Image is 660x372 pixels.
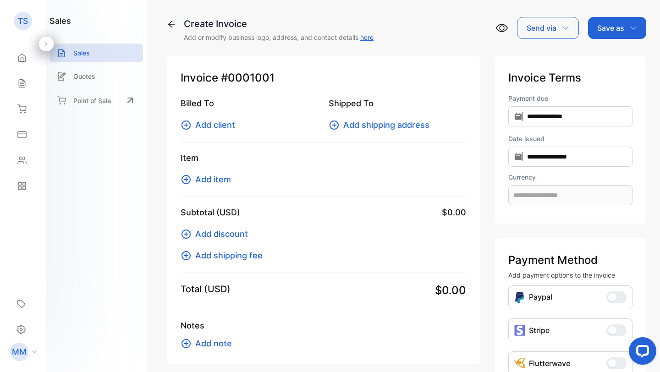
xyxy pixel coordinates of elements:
[508,270,632,280] p: Add payment options to the invoice
[181,337,237,350] button: Add note
[181,319,466,332] p: Notes
[508,70,632,86] p: Invoice Terms
[181,228,253,240] button: Add discount
[221,70,275,86] span: #0001001
[195,337,232,350] span: Add note
[435,282,466,299] span: $0.00
[18,15,28,27] p: TS
[529,325,550,336] p: Stripe
[508,134,632,143] label: Date issued
[514,358,525,369] img: Icon
[529,358,570,369] p: Flutterwave
[508,93,632,103] label: Payment due
[329,119,435,131] button: Add shipping address
[527,22,556,33] p: Send via
[588,17,646,39] button: Save as
[508,172,632,182] label: Currency
[181,97,318,109] p: Billed To
[181,119,241,131] button: Add client
[181,152,466,164] p: Item
[442,206,466,219] span: $0.00
[195,173,231,186] span: Add item
[49,44,143,62] a: Sales
[184,17,374,31] div: Create Invoice
[181,70,466,86] p: Invoice
[49,15,71,27] h1: sales
[184,33,374,42] p: Add or modify business logo, address, and contact details
[73,71,95,81] p: Quotes
[343,119,429,131] span: Add shipping address
[514,291,525,303] img: Icon
[514,325,525,336] img: icon
[181,249,268,262] button: Add shipping fee
[621,334,660,372] iframe: LiveChat chat widget
[195,119,235,131] span: Add client
[49,90,143,110] a: Point of Sale
[195,228,248,240] span: Add discount
[181,282,231,296] p: Total (USD)
[329,97,466,109] p: Shipped To
[529,291,552,303] p: Paypal
[181,206,240,219] p: Subtotal (USD)
[508,252,632,268] p: Payment Method
[195,249,263,262] span: Add shipping fee
[73,48,90,58] p: Sales
[181,173,236,186] button: Add item
[517,17,579,39] button: Send via
[597,22,624,33] p: Save as
[360,33,374,41] a: here
[12,346,27,358] p: MM
[49,67,143,86] a: Quotes
[73,96,111,105] p: Point of Sale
